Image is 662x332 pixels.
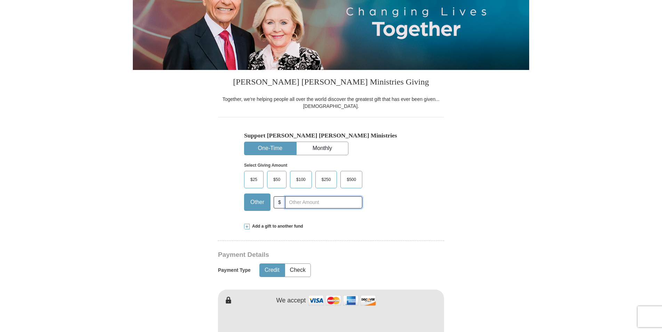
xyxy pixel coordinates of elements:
span: $250 [318,174,334,185]
img: credit cards accepted [307,293,377,308]
input: Other Amount [285,196,362,208]
span: $500 [343,174,360,185]
button: One-Time [244,142,296,155]
button: Monthly [297,142,348,155]
button: Check [285,264,310,277]
h5: Support [PERSON_NAME] [PERSON_NAME] Ministries [244,132,418,139]
h3: [PERSON_NAME] [PERSON_NAME] Ministries Giving [218,70,444,96]
span: Other [247,197,268,207]
span: $ [274,196,285,208]
span: Add a gift to another fund [250,223,303,229]
span: $25 [247,174,261,185]
div: Together, we're helping people all over the world discover the greatest gift that has ever been g... [218,96,444,110]
h5: Payment Type [218,267,251,273]
span: $100 [293,174,309,185]
h4: We accept [276,297,306,305]
span: $50 [270,174,284,185]
button: Credit [260,264,284,277]
h3: Payment Details [218,251,395,259]
strong: Select Giving Amount [244,163,287,168]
